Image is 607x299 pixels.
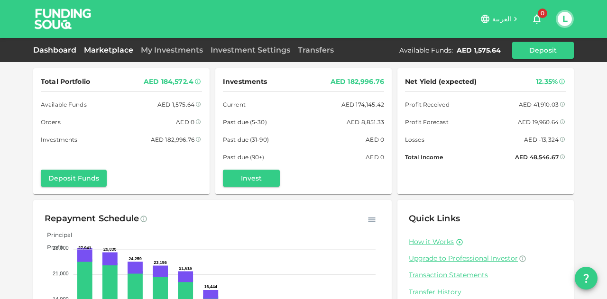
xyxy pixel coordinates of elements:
div: AED 0 [176,117,194,127]
span: Current [223,100,246,109]
span: Profit Received [405,100,450,109]
a: Transaction Statements [409,271,562,280]
a: Dashboard [33,45,80,54]
span: Total Portfolio [41,76,90,88]
button: Deposit [512,42,574,59]
a: Transfers [294,45,338,54]
div: AED 48,546.67 [515,152,559,162]
span: Losses [405,135,424,145]
span: Profit Forecast [405,117,449,127]
tspan: 21,000 [53,271,69,276]
div: Repayment Schedule [45,211,139,227]
span: Past due (90+) [223,152,265,162]
span: Available Funds [41,100,87,109]
a: Investment Settings [207,45,294,54]
span: Total Income [405,152,443,162]
div: AED 1,575.64 [157,100,194,109]
span: 0 [538,9,547,18]
span: Principal [40,231,72,238]
div: AED 182,996.76 [151,135,194,145]
div: AED 0 [366,135,384,145]
div: AED 41,910.03 [519,100,559,109]
a: Transfer History [409,288,562,297]
a: Upgrade to Professional Investor [409,254,562,263]
div: AED 8,851.33 [347,117,384,127]
span: Net Yield (expected) [405,76,477,88]
div: AED 182,996.76 [331,76,384,88]
span: Quick Links [409,213,460,224]
span: Past due (31-90) [223,135,269,145]
a: Marketplace [80,45,137,54]
span: Orders [41,117,61,127]
button: Invest [223,170,280,187]
a: How it Works [409,237,454,246]
span: العربية [492,15,511,23]
span: Investments [41,135,77,145]
span: Profit [40,244,63,251]
div: Available Funds : [399,45,453,55]
button: Deposit Funds [41,170,107,187]
div: AED 1,575.64 [457,45,501,55]
div: AED 0 [366,152,384,162]
button: 0 [527,9,546,28]
div: AED 184,572.4 [144,76,193,88]
div: 12.35% [536,76,558,88]
span: Upgrade to Professional Investor [409,254,518,263]
div: AED -13,324 [524,135,559,145]
tspan: 28,000 [53,245,69,251]
button: L [558,12,572,26]
span: Past due (5-30) [223,117,267,127]
button: question [575,267,598,290]
span: Investments [223,76,267,88]
a: My Investments [137,45,207,54]
div: AED 19,960.64 [518,117,559,127]
div: AED 174,145.42 [341,100,384,109]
